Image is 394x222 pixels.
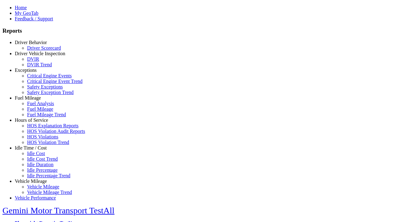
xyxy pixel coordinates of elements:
[15,40,47,45] a: Driver Behavior
[27,173,70,178] a: Idle Percentage Trend
[15,145,47,150] a: Idle Time / Cost
[27,156,58,162] a: Idle Cost Trend
[27,84,63,89] a: Safety Exceptions
[27,134,58,139] a: HOS Violations
[27,101,54,106] a: Fuel Analysis
[15,195,56,200] a: Vehicle Performance
[27,73,72,78] a: Critical Engine Events
[27,45,61,51] a: Driver Scorecard
[27,167,58,173] a: Idle Percentage
[2,27,392,34] h3: Reports
[27,112,66,117] a: Fuel Mileage Trend
[27,190,72,195] a: Vehicle Mileage Trend
[27,106,53,112] a: Fuel Mileage
[15,95,41,101] a: Fuel Mileage
[2,206,115,215] a: Gemini Motor Transport TestAll
[15,68,37,73] a: Exceptions
[27,184,59,189] a: Vehicle Mileage
[27,162,54,167] a: Idle Duration
[27,90,74,95] a: Safety Exception Trend
[27,123,78,128] a: HOS Explanation Reports
[27,79,82,84] a: Critical Engine Event Trend
[15,117,48,123] a: Hours of Service
[27,140,69,145] a: HOS Violation Trend
[15,179,47,184] a: Vehicle Mileage
[27,62,52,67] a: DVIR Trend
[15,10,38,16] a: My GeoTab
[15,16,53,21] a: Feedback / Support
[27,129,85,134] a: HOS Violation Audit Reports
[15,51,65,56] a: Driver Vehicle Inspection
[27,56,39,62] a: DVIR
[27,151,45,156] a: Idle Cost
[15,5,27,10] a: Home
